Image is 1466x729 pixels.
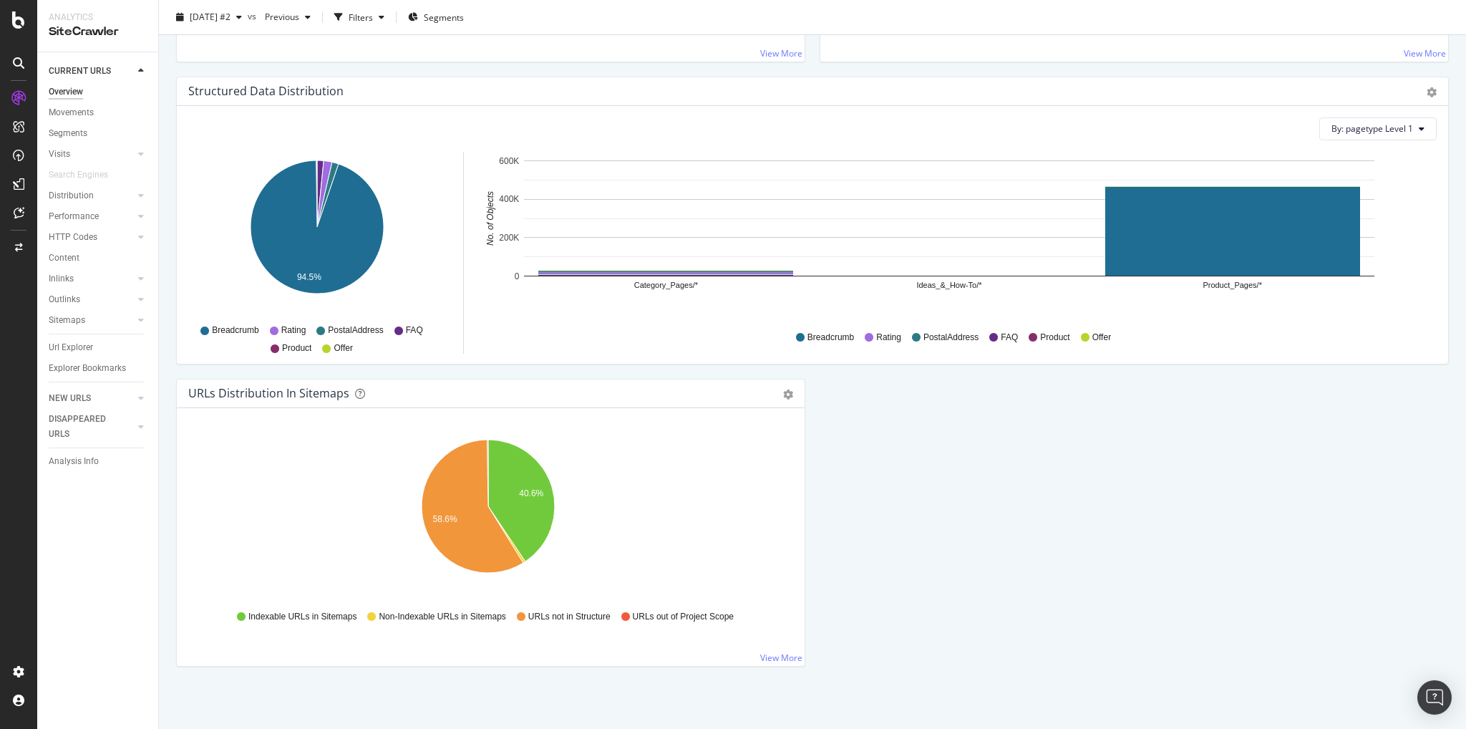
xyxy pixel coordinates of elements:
[212,324,258,337] span: Breadcrumb
[481,152,1426,318] svg: A chart.
[259,6,316,29] button: Previous
[49,105,148,120] a: Movements
[485,191,495,246] text: No. of Objects
[876,332,901,344] span: Rating
[499,156,519,166] text: 600K
[1001,332,1018,344] span: FAQ
[499,194,519,204] text: 400K
[49,188,134,203] a: Distribution
[1427,87,1437,97] div: gear
[192,152,442,318] svg: A chart.
[634,281,699,289] text: Category_Pages/*
[406,324,423,337] span: FAQ
[188,431,788,597] svg: A chart.
[807,332,854,344] span: Breadcrumb
[49,454,148,469] a: Analysis Info
[49,209,134,224] a: Performance
[1417,680,1452,715] div: Open Intercom Messenger
[49,64,134,79] a: CURRENT URLS
[49,271,134,286] a: Inlinks
[49,292,80,307] div: Outlinks
[49,11,147,24] div: Analytics
[328,324,383,337] span: PostalAddress
[334,342,352,354] span: Offer
[49,391,91,406] div: NEW URLS
[760,47,802,59] a: View More
[49,313,85,328] div: Sitemaps
[49,412,121,442] div: DISAPPEARED URLS
[49,64,111,79] div: CURRENT URLS
[760,652,802,664] a: View More
[248,9,259,21] span: vs
[49,391,134,406] a: NEW URLS
[49,147,134,162] a: Visits
[49,292,134,307] a: Outlinks
[1319,117,1437,140] button: By: pagetype Level 1
[379,611,505,623] span: Non-Indexable URLs in Sitemaps
[49,105,94,120] div: Movements
[433,514,457,524] text: 58.6%
[329,6,390,29] button: Filters
[49,251,79,266] div: Content
[49,147,70,162] div: Visits
[49,271,74,286] div: Inlinks
[49,454,99,469] div: Analysis Info
[49,361,126,376] div: Explorer Bookmarks
[49,188,94,203] div: Distribution
[49,340,148,355] a: Url Explorer
[49,230,134,245] a: HTTP Codes
[528,611,611,623] span: URLs not in Structure
[49,313,134,328] a: Sitemaps
[190,11,230,23] span: 2025 Aug. 21st #2
[49,209,99,224] div: Performance
[1040,332,1069,344] span: Product
[188,84,344,98] div: Structured Data Distribution
[49,361,148,376] a: Explorer Bookmarks
[1092,332,1111,344] span: Offer
[923,332,979,344] span: PostalAddress
[259,11,299,23] span: Previous
[282,342,311,354] span: Product
[49,168,122,183] a: Search Engines
[515,271,520,281] text: 0
[1203,281,1262,289] text: Product_Pages/*
[170,6,248,29] button: [DATE] #2
[349,11,373,23] div: Filters
[49,126,87,141] div: Segments
[633,611,734,623] span: URLs out of Project Scope
[499,233,519,243] text: 200K
[49,251,148,266] a: Content
[49,85,148,100] a: Overview
[783,390,793,400] div: gear
[424,11,464,23] span: Segments
[188,386,349,400] div: URLs Distribution in Sitemaps
[297,272,321,282] text: 94.5%
[519,488,543,498] text: 40.6%
[49,412,134,442] a: DISAPPEARED URLS
[49,230,97,245] div: HTTP Codes
[281,324,306,337] span: Rating
[1404,47,1446,59] a: View More
[49,85,83,100] div: Overview
[402,6,470,29] button: Segments
[49,168,108,183] div: Search Engines
[1331,122,1413,135] span: By: pagetype Level 1
[49,126,148,141] a: Segments
[916,281,982,289] text: Ideas_&_How-To/*
[49,340,93,355] div: Url Explorer
[49,24,147,40] div: SiteCrawler
[248,611,356,623] span: Indexable URLs in Sitemaps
